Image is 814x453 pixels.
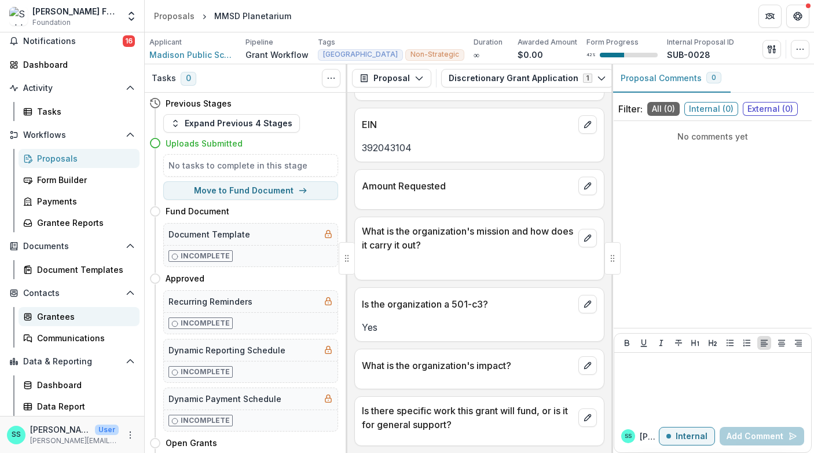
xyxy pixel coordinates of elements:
[149,49,236,61] a: Madison Public Schools Foundation
[362,141,597,155] p: 392043104
[181,72,196,86] span: 0
[163,181,338,200] button: Move to Fund Document
[611,64,731,93] button: Proposal Comments
[19,397,140,416] a: Data Report
[181,251,230,261] p: Incomplete
[318,37,335,48] p: Tags
[23,357,121,367] span: Data & Reporting
[775,336,789,350] button: Align Center
[166,437,217,449] h4: Open Grants
[362,404,574,432] p: Is there specific work this grant will fund, or is it for general support?
[166,205,229,217] h4: Fund Document
[123,5,140,28] button: Open entity switcher
[5,352,140,371] button: Open Data & Reporting
[23,83,121,93] span: Activity
[163,114,300,133] button: Expand Previous 4 Stages
[23,36,123,46] span: Notifications
[618,102,643,116] p: Filter:
[37,217,130,229] div: Grantee Reports
[19,149,140,168] a: Proposals
[37,105,130,118] div: Tasks
[23,130,121,140] span: Workflows
[758,5,782,28] button: Partners
[5,237,140,255] button: Open Documents
[19,307,140,326] a: Grantees
[518,49,543,61] p: $0.00
[166,137,243,149] h4: Uploads Submitted
[19,328,140,348] a: Communications
[37,264,130,276] div: Document Templates
[654,336,668,350] button: Italicize
[791,336,805,350] button: Align Right
[712,74,716,82] span: 0
[659,427,715,445] button: Internal
[362,297,574,311] p: Is the organization a 501-c3?
[578,177,597,195] button: edit
[5,79,140,97] button: Open Activity
[30,436,119,446] p: [PERSON_NAME][EMAIL_ADDRESS][DOMAIN_NAME]
[743,102,798,116] span: External ( 0 )
[786,5,809,28] button: Get Help
[30,423,90,436] p: [PERSON_NAME]
[637,336,651,350] button: Underline
[647,102,680,116] span: All ( 0 )
[37,379,130,391] div: Dashboard
[362,224,574,252] p: What is the organization's mission and how does it carry it out?
[168,344,285,356] h5: Dynamic Reporting Schedule
[362,359,574,372] p: What is the organization's impact?
[168,295,252,308] h5: Recurring Reminders
[168,159,333,171] h5: No tasks to complete in this stage
[578,295,597,313] button: edit
[168,228,250,240] h5: Document Template
[9,7,28,25] img: Schlecht Family Foundation
[667,49,710,61] p: SUB-0028
[586,51,595,59] p: 42 %
[37,400,130,412] div: Data Report
[688,336,702,350] button: Heading 1
[123,35,135,47] span: 16
[152,74,176,83] h3: Tasks
[37,332,130,344] div: Communications
[5,284,140,302] button: Open Contacts
[676,432,707,441] p: Internal
[578,408,597,427] button: edit
[23,59,130,71] div: Dashboard
[23,288,121,298] span: Contacts
[37,310,130,323] div: Grantees
[5,126,140,144] button: Open Workflows
[37,152,130,165] div: Proposals
[578,356,597,375] button: edit
[322,69,340,87] button: Toggle View Cancelled Tasks
[757,336,771,350] button: Align Left
[32,5,119,17] div: [PERSON_NAME] Family Foundation
[214,10,291,22] div: MMSD Planetarium
[474,37,503,48] p: Duration
[352,69,431,87] button: Proposal
[149,8,296,24] nav: breadcrumb
[5,32,140,50] button: Notifications16
[518,37,577,48] p: Awarded Amount
[625,433,632,439] div: Stephanie Schlecht
[19,213,140,232] a: Grantee Reports
[362,118,574,131] p: EIN
[684,102,738,116] span: Internal ( 0 )
[5,55,140,74] a: Dashboard
[166,97,232,109] h4: Previous Stages
[37,195,130,207] div: Payments
[12,431,21,439] div: Stephanie Schlecht
[323,50,398,59] span: [GEOGRAPHIC_DATA]
[154,10,195,22] div: Proposals
[706,336,720,350] button: Heading 2
[245,37,273,48] p: Pipeline
[95,425,119,435] p: User
[723,336,737,350] button: Bullet List
[149,8,199,24] a: Proposals
[23,242,121,251] span: Documents
[181,367,230,377] p: Incomplete
[19,102,140,121] a: Tasks
[586,37,639,48] p: Form Progress
[620,336,634,350] button: Bold
[578,229,597,247] button: edit
[32,17,71,28] span: Foundation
